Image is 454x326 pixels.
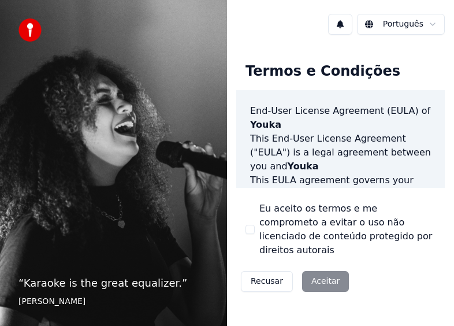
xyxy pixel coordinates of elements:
span: Youka [250,119,281,130]
div: Termos e Condições [236,53,410,90]
img: youka [18,18,42,42]
button: Recusar [241,271,293,292]
footer: [PERSON_NAME] [18,296,209,308]
p: “ Karaoke is the great equalizer. ” [18,275,209,291]
label: Eu aceito os termos e me comprometo a evitar o uso não licenciado de conteúdo protegido por direi... [259,202,436,257]
span: Youka [288,161,319,172]
h3: End-User License Agreement (EULA) of [250,104,431,132]
p: This End-User License Agreement ("EULA") is a legal agreement between you and [250,132,431,173]
p: This EULA agreement governs your acquisition and use of our software ("Software") directly from o... [250,173,431,257]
